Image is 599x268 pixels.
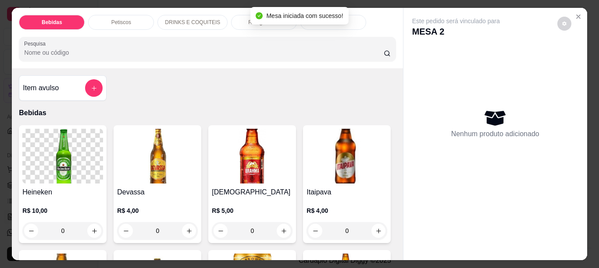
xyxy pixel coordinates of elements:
button: Close [571,10,585,24]
h4: Devassa [117,187,198,197]
h4: [DEMOGRAPHIC_DATA] [212,187,292,197]
h4: Item avulso [23,83,59,93]
button: decrease-product-quantity [119,224,133,238]
h4: Itaipava [307,187,387,197]
button: increase-product-quantity [371,224,385,238]
p: Nenhum produto adicionado [451,129,539,139]
label: Pesquisa [24,40,49,47]
p: DRINKS E COQUITEIS [165,19,220,26]
button: increase-product-quantity [87,224,101,238]
input: Pesquisa [24,48,384,57]
h4: Heineken [22,187,103,197]
p: R$ 4,00 [117,206,198,215]
button: increase-product-quantity [277,224,291,238]
img: product-image [22,129,103,183]
p: Refrigerantes [248,19,280,26]
button: decrease-product-quantity [24,224,38,238]
p: Bebidas [42,19,62,26]
button: decrease-product-quantity [214,224,228,238]
img: product-image [117,129,198,183]
p: R$ 5,00 [212,206,292,215]
p: Este pedido será vinculado para [412,17,500,25]
span: check-circle [256,12,263,19]
span: Mesa iniciada com sucesso! [266,12,343,19]
p: MESA 2 [412,25,500,38]
button: decrease-product-quantity [308,224,322,238]
img: product-image [307,129,387,183]
p: R$ 4,00 [307,206,387,215]
img: product-image [212,129,292,183]
button: decrease-product-quantity [557,17,571,31]
button: add-separate-item [85,79,103,97]
p: R$ 10,00 [22,206,103,215]
p: Petiscos [111,19,131,26]
p: Bebidas [19,108,396,118]
button: increase-product-quantity [182,224,196,238]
